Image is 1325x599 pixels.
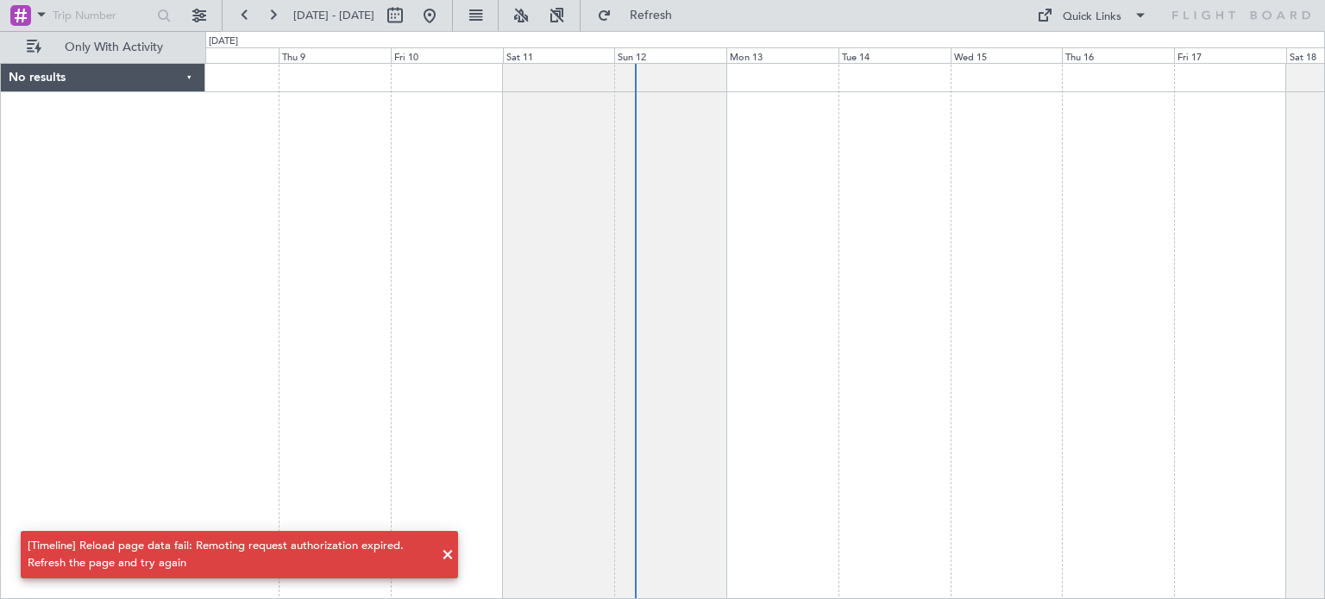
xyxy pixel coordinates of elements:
[589,2,693,29] button: Refresh
[166,47,279,63] div: Wed 8
[838,47,951,63] div: Tue 14
[951,47,1063,63] div: Wed 15
[391,47,503,63] div: Fri 10
[615,9,688,22] span: Refresh
[19,34,187,61] button: Only With Activity
[45,41,182,53] span: Only With Activity
[726,47,838,63] div: Mon 13
[614,47,726,63] div: Sun 12
[1028,2,1156,29] button: Quick Links
[1174,47,1286,63] div: Fri 17
[293,8,374,23] span: [DATE] - [DATE]
[53,3,152,28] input: Trip Number
[503,47,615,63] div: Sat 11
[1062,47,1174,63] div: Thu 16
[279,47,391,63] div: Thu 9
[1063,9,1121,26] div: Quick Links
[209,34,238,49] div: [DATE]
[28,538,432,571] div: [Timeline] Reload page data fail: Remoting request authorization expired. Refresh the page and tr...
